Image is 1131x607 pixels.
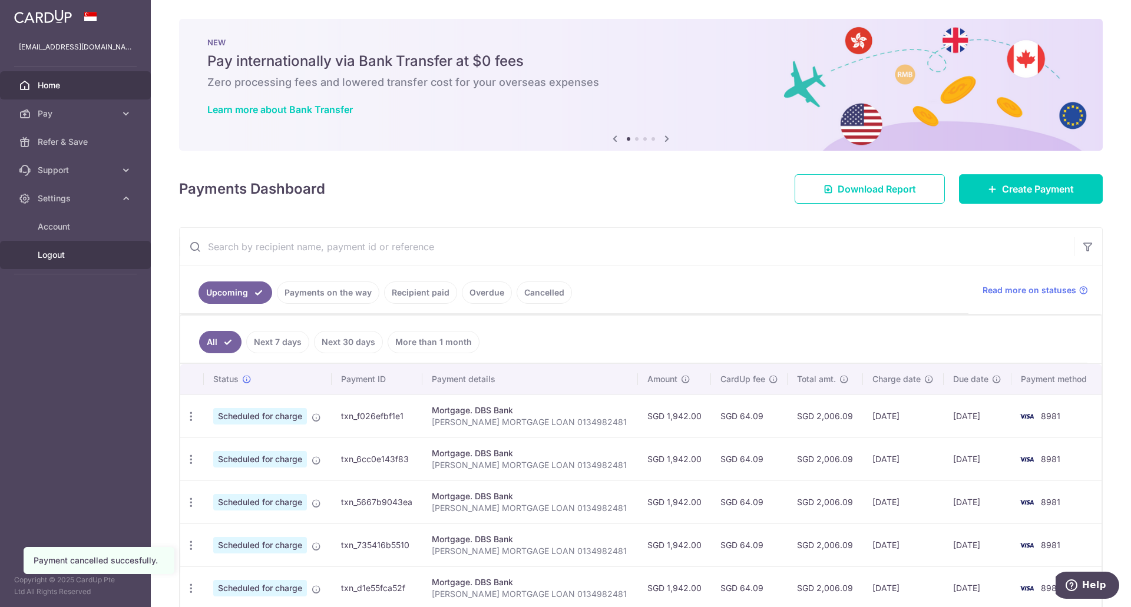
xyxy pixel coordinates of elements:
p: [PERSON_NAME] MORTGAGE LOAN 0134982481 [432,502,629,514]
p: [EMAIL_ADDRESS][DOMAIN_NAME] [19,41,132,53]
p: NEW [207,38,1074,47]
td: SGD 2,006.09 [788,437,863,480]
div: Mortgage. DBS Bank [432,576,629,588]
h6: Zero processing fees and lowered transfer cost for your overseas expenses [207,75,1074,89]
span: 8981 [1041,583,1060,593]
iframe: Opens a widget where you can find more information [1056,572,1119,601]
input: Search by recipient name, payment id or reference [180,228,1074,266]
td: SGD 1,942.00 [638,437,711,480]
div: Mortgage. DBS Bank [432,490,629,502]
td: [DATE] [944,523,1011,566]
a: Download Report [795,174,945,204]
td: txn_f026efbf1e1 [332,394,422,437]
td: txn_6cc0e143f83 [332,437,422,480]
span: Read more on statuses [983,284,1076,296]
span: Account [38,221,115,233]
span: Logout [38,249,115,261]
div: Mortgage. DBS Bank [432,404,629,416]
a: Next 30 days [314,331,383,353]
a: Recipient paid [384,281,457,304]
span: Refer & Save [38,136,115,148]
img: Bank Card [1015,538,1039,552]
td: SGD 1,942.00 [638,480,711,523]
span: Charge date [872,373,921,385]
p: [PERSON_NAME] MORTGAGE LOAN 0134982481 [432,588,629,600]
td: [DATE] [863,437,944,480]
a: All [199,331,242,353]
span: Pay [38,108,115,120]
p: [PERSON_NAME] MORTGAGE LOAN 0134982481 [432,416,629,428]
td: SGD 64.09 [711,394,788,437]
span: Status [213,373,239,385]
span: Due date [953,373,988,385]
a: More than 1 month [388,331,479,353]
td: [DATE] [863,480,944,523]
a: Learn more about Bank Transfer [207,104,353,115]
td: [DATE] [863,394,944,437]
td: SGD 64.09 [711,480,788,523]
a: Cancelled [517,281,572,304]
span: Scheduled for charge [213,537,307,553]
img: Bank Card [1015,409,1039,423]
div: Mortgage. DBS Bank [432,533,629,545]
span: CardUp fee [720,373,765,385]
th: Payment method [1011,364,1102,394]
img: Bank Card [1015,581,1039,595]
td: SGD 2,006.09 [788,523,863,566]
span: Support [38,164,115,176]
span: Total amt. [797,373,836,385]
img: Bank transfer banner [179,19,1103,151]
div: Payment cancelled succesfully. [34,555,164,566]
span: Scheduled for charge [213,494,307,510]
td: [DATE] [944,394,1011,437]
span: Scheduled for charge [213,451,307,467]
a: Next 7 days [246,331,309,353]
td: [DATE] [944,480,1011,523]
a: Create Payment [959,174,1103,204]
img: Bank Card [1015,495,1039,509]
td: SGD 1,942.00 [638,394,711,437]
h5: Pay internationally via Bank Transfer at $0 fees [207,52,1074,71]
a: Read more on statuses [983,284,1088,296]
span: 8981 [1041,454,1060,464]
td: SGD 2,006.09 [788,394,863,437]
span: 8981 [1041,497,1060,507]
span: Amount [647,373,677,385]
div: Mortgage. DBS Bank [432,447,629,459]
span: Scheduled for charge [213,580,307,596]
td: SGD 1,942.00 [638,523,711,566]
span: Scheduled for charge [213,408,307,424]
a: Overdue [462,281,512,304]
td: SGD 64.09 [711,523,788,566]
p: [PERSON_NAME] MORTGAGE LOAN 0134982481 [432,545,629,557]
h4: Payments Dashboard [179,178,325,200]
p: [PERSON_NAME] MORTGAGE LOAN 0134982481 [432,459,629,471]
th: Payment details [422,364,638,394]
td: SGD 2,006.09 [788,480,863,523]
a: Upcoming [199,281,272,304]
th: Payment ID [332,364,422,394]
td: [DATE] [863,523,944,566]
span: Settings [38,193,115,204]
span: 8981 [1041,540,1060,550]
span: Home [38,79,115,91]
td: [DATE] [944,437,1011,480]
td: txn_735416b5510 [332,523,422,566]
a: Payments on the way [277,281,379,304]
span: Download Report [838,182,916,196]
span: Create Payment [1002,182,1074,196]
img: Bank Card [1015,452,1039,466]
td: txn_5667b9043ea [332,480,422,523]
img: CardUp [14,9,72,24]
td: SGD 64.09 [711,437,788,480]
span: 8981 [1041,411,1060,421]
